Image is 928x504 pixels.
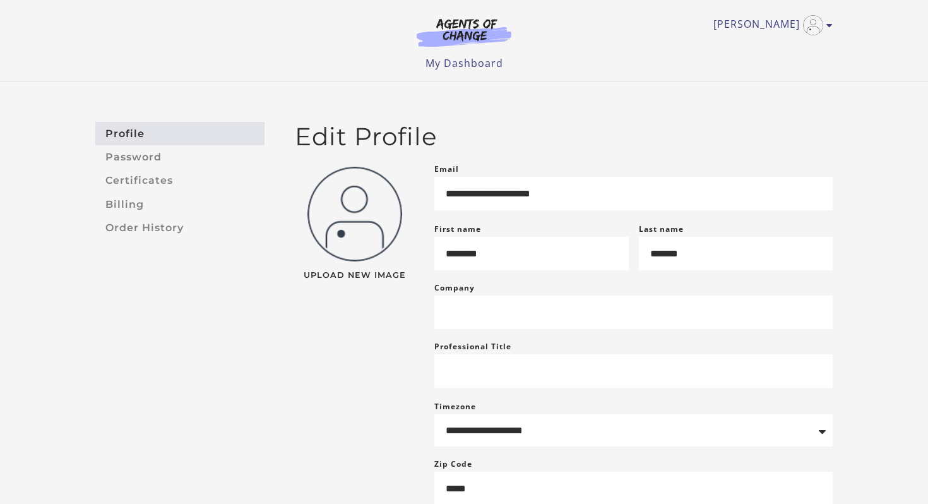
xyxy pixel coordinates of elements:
[295,272,414,280] span: Upload New Image
[95,145,265,169] a: Password
[434,339,511,354] label: Professional Title
[95,193,265,216] a: Billing
[434,457,472,472] label: Zip Code
[95,122,265,145] a: Profile
[434,280,475,296] label: Company
[713,15,826,35] a: Toggle menu
[95,169,265,193] a: Certificates
[639,224,684,234] label: Last name
[434,401,476,412] label: Timezone
[434,162,459,177] label: Email
[425,56,503,70] a: My Dashboard
[95,216,265,239] a: Order History
[403,18,525,47] img: Agents of Change Logo
[434,224,481,234] label: First name
[295,122,833,152] h2: Edit Profile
